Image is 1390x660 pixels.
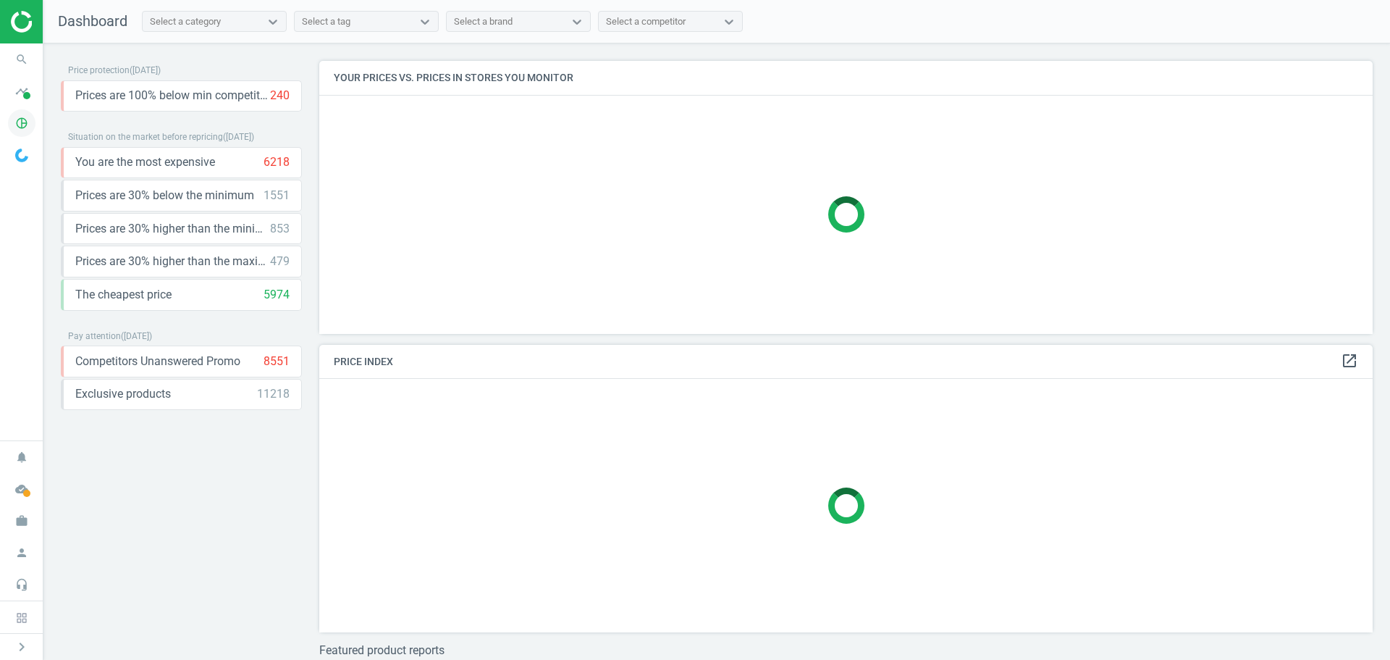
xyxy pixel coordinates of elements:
img: ajHJNr6hYgQAAAAASUVORK5CYII= [11,11,114,33]
div: Select a competitor [606,15,686,28]
div: Select a tag [302,15,350,28]
span: You are the most expensive [75,154,215,170]
i: notifications [8,443,35,471]
span: ( [DATE] ) [130,65,161,75]
a: open_in_new [1341,352,1358,371]
i: cloud_done [8,475,35,503]
i: headset_mic [8,571,35,598]
span: ( [DATE] ) [223,132,254,142]
div: 1551 [264,188,290,204]
img: wGWNvw8QSZomAAAAABJRU5ErkJggg== [15,149,28,162]
span: Exclusive products [75,386,171,402]
span: Prices are 30% higher than the minimum [75,221,270,237]
h4: Your prices vs. prices in stores you monitor [319,61,1373,95]
div: Select a brand [454,15,513,28]
span: Dashboard [58,12,127,30]
span: Competitors Unanswered Promo [75,354,240,369]
div: 5974 [264,287,290,303]
i: open_in_new [1341,352,1358,369]
div: 11218 [257,386,290,402]
button: chevron_right [4,638,40,656]
i: timeline [8,78,35,105]
div: 240 [270,88,290,104]
div: 479 [270,254,290,270]
span: Prices are 30% below the minimum [75,188,254,204]
span: Price protection [68,65,130,75]
span: Pay attention [68,331,121,341]
div: 6218 [264,154,290,170]
div: 8551 [264,354,290,369]
span: Prices are 100% below min competitor [75,88,270,104]
i: person [8,539,35,567]
h4: Price Index [319,345,1373,379]
div: Select a category [150,15,221,28]
i: chevron_right [13,638,30,656]
i: work [8,507,35,535]
span: ( [DATE] ) [121,331,152,341]
h3: Featured product reports [319,643,1373,657]
span: The cheapest price [75,287,172,303]
i: search [8,46,35,73]
span: Prices are 30% higher than the maximal [75,254,270,270]
i: pie_chart_outlined [8,109,35,137]
span: Situation on the market before repricing [68,132,223,142]
div: 853 [270,221,290,237]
